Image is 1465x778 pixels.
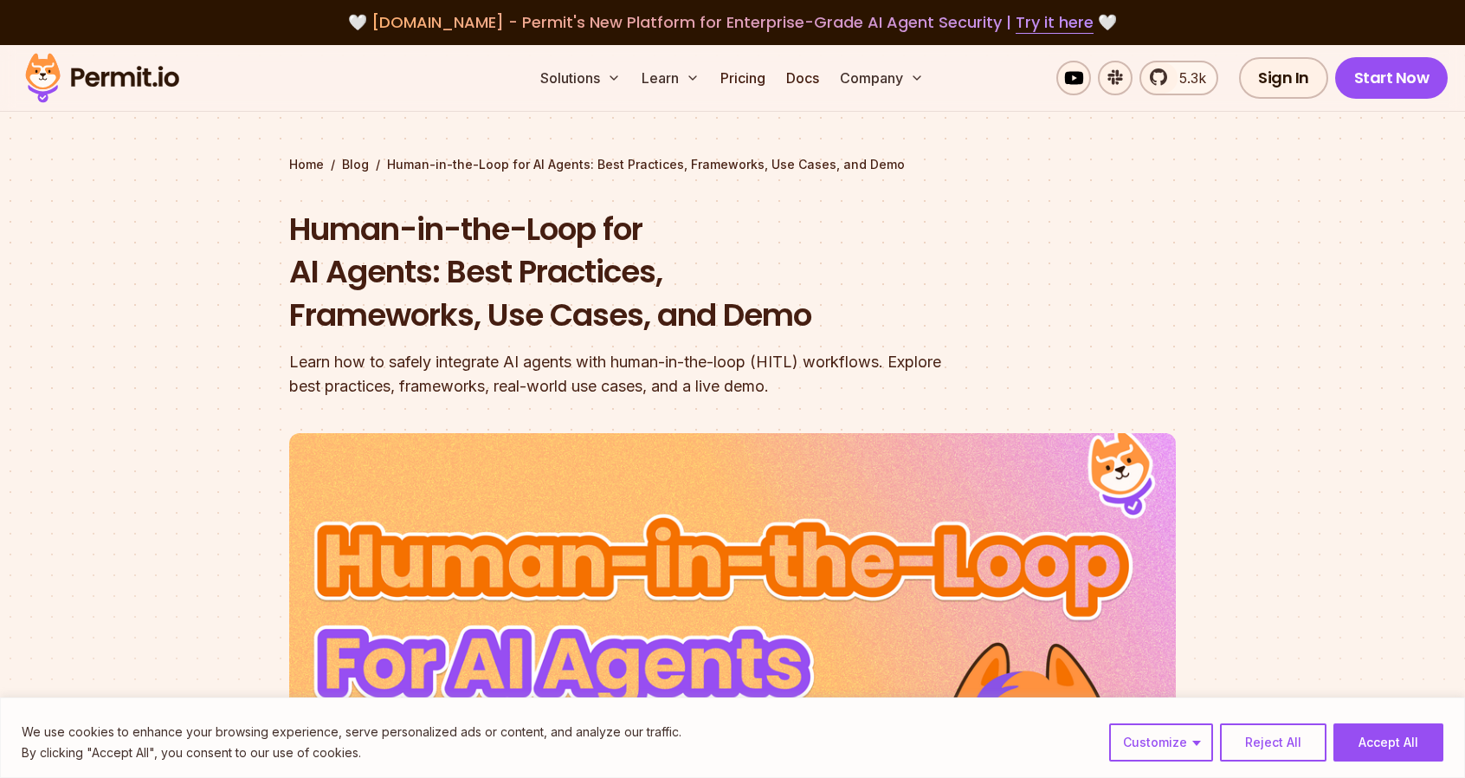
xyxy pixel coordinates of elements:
a: Docs [779,61,826,95]
h1: Human-in-the-Loop for AI Agents: Best Practices, Frameworks, Use Cases, and Demo [289,208,954,337]
span: 5.3k [1169,68,1206,88]
a: 5.3k [1139,61,1218,95]
div: / / [289,156,1176,173]
p: By clicking "Accept All", you consent to our use of cookies. [22,742,681,763]
a: Pricing [713,61,772,95]
div: 🤍 🤍 [42,10,1423,35]
span: [DOMAIN_NAME] - Permit's New Platform for Enterprise-Grade AI Agent Security | [371,11,1094,33]
button: Reject All [1220,723,1326,762]
a: Home [289,156,324,173]
a: Try it here [1016,11,1094,34]
p: We use cookies to enhance your browsing experience, serve personalized ads or content, and analyz... [22,722,681,742]
button: Accept All [1333,723,1443,762]
a: Start Now [1335,57,1449,99]
button: Customize [1109,723,1213,762]
button: Learn [635,61,707,95]
button: Solutions [533,61,628,95]
a: Blog [342,156,369,173]
img: Permit logo [17,49,187,107]
div: Learn how to safely integrate AI agents with human-in-the-loop (HITL) workflows. Explore best pra... [289,350,954,399]
button: Company [833,61,931,95]
a: Sign In [1239,57,1328,99]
